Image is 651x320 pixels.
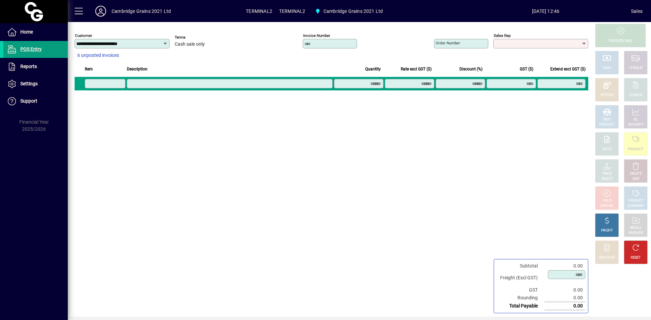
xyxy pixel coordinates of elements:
mat-label: Sales rep [494,33,511,38]
td: 0.00 [545,262,585,270]
span: Cambridge Grains 2021 Ltd [312,5,386,17]
span: Item [85,65,93,73]
td: Subtotal [497,262,545,270]
div: ACCOUNT [628,122,644,127]
span: 6 unposted invoices [77,52,119,59]
mat-label: Customer [75,33,92,38]
span: Support [20,98,37,104]
div: HOLD [603,198,611,204]
mat-label: Invoice number [303,33,330,38]
td: GST [497,286,545,294]
span: Reports [20,64,37,69]
span: Rate excl GST ($) [401,65,432,73]
a: Support [3,93,68,110]
td: 0.00 [545,286,585,294]
div: CHARGE [629,93,643,98]
span: [DATE] 12:46 [460,6,631,17]
span: Cash sale only [175,42,205,47]
div: PRODUCT [628,147,643,152]
div: Cambridge Grains 2021 Ltd [112,6,171,17]
div: PROFIT [601,228,613,233]
span: Cambridge Grains 2021 Ltd [323,6,383,17]
div: PROCESS SALE [609,39,632,44]
span: Description [127,65,147,73]
div: PRICE [603,171,612,176]
td: Freight (Excl GST) [497,270,545,286]
span: TERMINAL2 [279,6,305,17]
td: Rounding [497,294,545,302]
td: 0.00 [545,302,585,310]
div: RESET [631,255,641,260]
div: CASH [603,66,611,71]
div: PRODUCT [628,198,643,204]
mat-label: Order number [436,41,460,45]
div: RECALL [630,226,642,231]
div: EFTPOS [601,93,613,98]
div: NOTE [603,147,611,152]
div: PRODUCT [599,122,614,127]
span: Quantity [365,65,381,73]
div: DELETE [630,171,642,176]
div: SELECT [601,176,613,182]
span: Terms [175,35,215,40]
span: TERMINAL2 [246,6,272,17]
span: Extend excl GST ($) [550,65,586,73]
div: Sales [631,6,643,17]
button: 6 unposted invoices [75,49,122,62]
div: INVOICE [600,204,613,209]
span: GST ($) [520,65,533,73]
span: POS Entry [20,46,42,52]
span: Settings [20,81,38,86]
div: INVOICES [628,231,643,236]
a: Settings [3,76,68,92]
a: Home [3,24,68,41]
div: SUMMARY [627,204,644,209]
button: Profile [90,5,112,17]
div: LINE [632,176,639,182]
div: DISCOUNT [599,255,615,260]
div: CHEQUE [629,66,642,71]
span: Home [20,29,33,35]
span: Discount (%) [459,65,482,73]
div: MISC [603,117,611,122]
td: Total Payable [497,302,545,310]
div: GL [634,117,638,122]
td: 0.00 [545,294,585,302]
a: Reports [3,58,68,75]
